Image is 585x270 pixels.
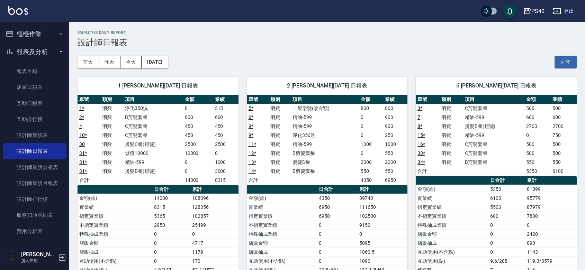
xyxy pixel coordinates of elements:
[359,113,383,122] td: 0
[383,140,407,149] td: 1000
[531,7,544,16] div: PS40
[383,176,407,185] td: 6950
[183,122,213,131] td: 450
[247,176,269,185] td: 合計
[525,194,577,203] td: 95779
[524,131,550,140] td: 0
[359,149,383,158] td: 0
[358,185,407,194] th: 累計
[120,56,142,68] button: 今天
[440,140,463,149] td: 消費
[488,239,525,248] td: 0
[190,230,238,239] td: 0
[213,140,238,149] td: 2500
[123,167,183,176] td: 燙髮B餐(短髮)
[416,167,439,176] td: 合計
[358,203,407,212] td: 111650
[247,95,269,104] th: 單號
[247,248,317,257] td: 店販抽成
[183,158,213,167] td: 0
[78,95,238,185] table: a dense table
[317,212,358,221] td: 6950
[416,194,488,203] td: 實業績
[524,122,550,131] td: 2700
[383,104,407,113] td: 800
[183,176,213,185] td: 14000
[383,122,407,131] td: 900
[359,140,383,149] td: 1000
[3,79,66,95] a: 店家日報表
[3,25,66,43] button: 櫃檯作業
[416,239,488,248] td: 店販抽成
[269,131,291,140] td: 消費
[100,122,123,131] td: 消費
[152,194,190,203] td: 14000
[183,113,213,122] td: 600
[190,248,238,257] td: 1179
[291,149,359,158] td: B剪髮套餐
[78,38,577,47] h3: 設計師日報表
[269,149,291,158] td: 消費
[317,203,358,212] td: 6950
[291,95,359,104] th: 項目
[524,158,550,167] td: 550
[416,257,488,266] td: 互助使用(點)
[213,95,238,104] th: 業績
[3,207,66,223] a: 服務扣項明細表
[317,248,358,257] td: 0
[488,221,525,230] td: 0
[358,212,407,221] td: 102500
[78,239,152,248] td: 店販金額
[488,194,525,203] td: 6100
[190,185,238,194] th: 累計
[551,104,577,113] td: 500
[213,104,238,113] td: 315
[291,113,359,122] td: 精油-599
[359,158,383,167] td: 2000
[100,140,123,149] td: 消費
[152,248,190,257] td: 0
[213,149,238,158] td: 0
[524,95,550,104] th: 金額
[488,230,525,239] td: 0
[551,95,577,104] th: 業績
[123,158,183,167] td: 精油-599
[152,185,190,194] th: 日合計
[488,176,525,185] th: 日合計
[440,131,463,140] td: 消費
[3,95,66,111] a: 互助日報表
[383,95,407,104] th: 業績
[269,104,291,113] td: 消費
[78,221,152,230] td: 不指定實業績
[417,114,420,120] a: 7
[269,140,291,149] td: 消費
[79,123,82,129] a: 4
[383,113,407,122] td: 900
[6,251,19,264] img: Person
[488,257,525,266] td: 9.6/288
[183,104,213,113] td: 0
[525,248,577,257] td: 1143
[3,43,66,61] button: 報表及分析
[123,113,183,122] td: B剪髮套餐
[524,104,550,113] td: 500
[525,239,577,248] td: 890
[524,113,550,122] td: 600
[247,203,317,212] td: 實業績
[269,113,291,122] td: 消費
[78,257,152,266] td: 互助使用(不含點)
[78,95,100,104] th: 單號
[525,185,577,194] td: 81899
[291,104,359,113] td: 一般染髮(改金額)
[550,5,577,18] button: 登出
[358,221,407,230] td: 9150
[3,159,66,175] a: 設計師業績分析表
[555,56,577,68] button: 列印
[291,131,359,140] td: 淨化350洗
[416,212,488,221] td: 不指定實業績
[358,194,407,203] td: 89740
[358,239,407,248] td: 5095
[123,122,183,131] td: C剪髮套餐
[213,113,238,122] td: 600
[3,223,66,239] a: 費用分析表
